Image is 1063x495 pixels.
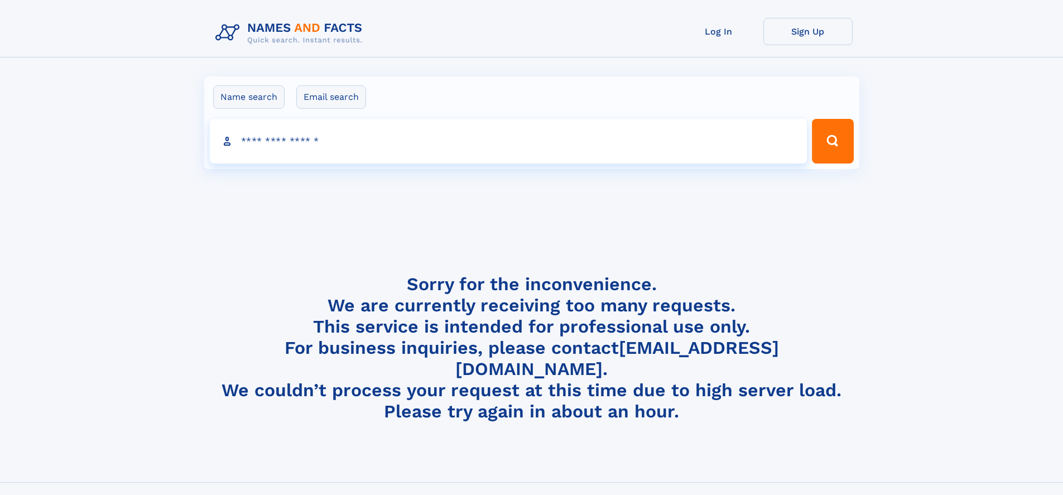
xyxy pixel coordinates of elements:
[674,18,763,45] a: Log In
[213,85,285,109] label: Name search
[812,119,853,164] button: Search Button
[296,85,366,109] label: Email search
[211,273,853,422] h4: Sorry for the inconvenience. We are currently receiving too many requests. This service is intend...
[763,18,853,45] a: Sign Up
[211,18,372,48] img: Logo Names and Facts
[210,119,807,164] input: search input
[455,337,779,379] a: [EMAIL_ADDRESS][DOMAIN_NAME]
